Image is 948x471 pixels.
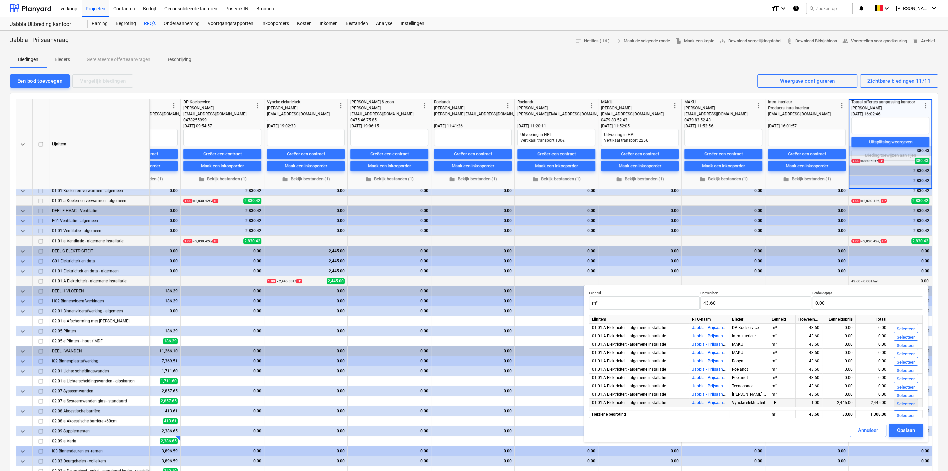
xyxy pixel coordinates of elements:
button: Selecteer [894,410,918,421]
div: Roelandt [729,365,769,374]
span: Voorstellen voor goedkeuring [842,37,907,45]
button: Bekijk bestanden (1) [768,174,846,184]
span: [PERSON_NAME][EMAIL_ADDRESS][DOMAIN_NAME] [517,112,611,116]
button: Selecteer [894,332,918,343]
div: [PERSON_NAME] [851,105,921,111]
button: Opslaan [889,424,923,437]
button: Voorstellen voor goedkeuring [840,36,910,46]
button: Maak een inkooporder [350,161,428,171]
button: Archief [910,36,938,46]
button: Selecteer [894,390,918,401]
div: - [517,117,587,123]
button: Maak een inkooporder [267,161,345,171]
span: keyboard_arrow_down [19,327,27,335]
div: Maak een inkooporder [285,162,327,170]
button: Creëer een contract [517,149,595,159]
div: m² [769,365,796,374]
a: RFQ's [140,17,160,30]
button: Maak een inkooporder [517,161,595,171]
div: DP Koelservice [729,324,769,332]
span: keyboard_arrow_down [19,247,27,255]
span: Notities ( 16 ) [575,37,610,45]
div: - [267,117,337,123]
small: × 2,830.42€ / [183,199,218,203]
a: Download Bidsjabloon [784,36,840,46]
div: Analyse [372,17,397,30]
span: Bekijk bestanden (1) [687,175,760,183]
button: Annuleer [850,424,886,437]
button: Maak de volgende ronde [612,36,673,46]
div: [PERSON_NAME] [517,105,587,111]
a: Jabbla - Prijsaanvraag [692,350,733,355]
div: Selecteer [897,392,915,400]
div: 0.00 [434,186,512,196]
div: Totaal [856,315,889,324]
button: Maak een inkooporder [684,161,762,171]
button: Maak een kopie [673,36,717,46]
span: save_alt [720,38,726,44]
span: [EMAIL_ADDRESS][DOMAIN_NAME] [267,112,330,116]
div: [DATE] 11:52:56 [684,123,762,129]
div: [PERSON_NAME] [434,105,504,111]
div: Eenheidsprijs [822,315,856,324]
p: Bieders [54,56,70,63]
div: Bieder [729,315,769,324]
a: Instellingen [397,17,428,30]
iframe: Chat Widget [915,439,948,471]
div: TP [769,399,796,407]
span: keyboard_arrow_down [19,387,27,395]
span: 2,830.42 [911,198,929,204]
div: m² [769,374,796,382]
div: 2,830.42 [851,186,929,196]
a: Jabbla - Prijsaanvraag [692,367,733,372]
a: Begroting [112,17,140,30]
div: Inkomen [316,17,342,30]
span: folder [449,176,455,182]
div: Creëer een contract [203,150,242,158]
div: 01.01 Koelen en verwarmen - algemeen [52,186,147,195]
div: [PERSON_NAME] [183,105,253,111]
span: keyboard_arrow_down [19,447,27,455]
div: Intra Interieur [768,99,838,105]
div: 0.00 [856,324,889,332]
button: Selecteer [894,399,918,409]
div: Maak een inkooporder [201,162,244,170]
div: - [434,117,504,123]
span: [EMAIL_ADDRESS][DOMAIN_NAME] [768,112,831,116]
div: MAKU [729,349,769,357]
a: Jabbla - Prijsaanvraag [692,384,733,388]
a: Bestanden [342,17,372,30]
span: keyboard_arrow_down [19,357,27,365]
span: [EMAIL_ADDRESS][DOMAIN_NAME] [684,112,747,116]
div: Tecnospace [729,382,769,390]
div: Maak een inkooporder [786,162,828,170]
div: Lijnitem [589,315,689,324]
button: Selecteer [894,349,918,359]
div: m² [769,410,796,418]
i: format_size [771,4,779,12]
div: [DATE] 19:02:33 [267,123,345,129]
div: m² [769,340,796,349]
div: Creëer een contract [621,150,659,158]
div: 0479 83 52 43 [684,117,754,123]
span: folder [365,176,371,182]
a: Inkooporders [257,17,293,30]
span: attach_file [787,38,793,44]
button: Selecteer [894,365,918,376]
a: Onderaanneming [160,17,204,30]
a: Raming [88,17,112,30]
button: Creëer een contract [183,149,261,159]
span: TP [881,199,887,203]
span: more_vert [504,102,512,110]
div: MAKU [601,99,671,105]
div: Jabbla Uitbreding kantoor [10,21,80,28]
div: m² [769,382,796,390]
div: 0.00 [768,186,846,196]
span: arrow_forward [615,38,621,44]
div: Vyncke elektriciteit [729,399,769,407]
div: Maak een inkooporder [452,162,494,170]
